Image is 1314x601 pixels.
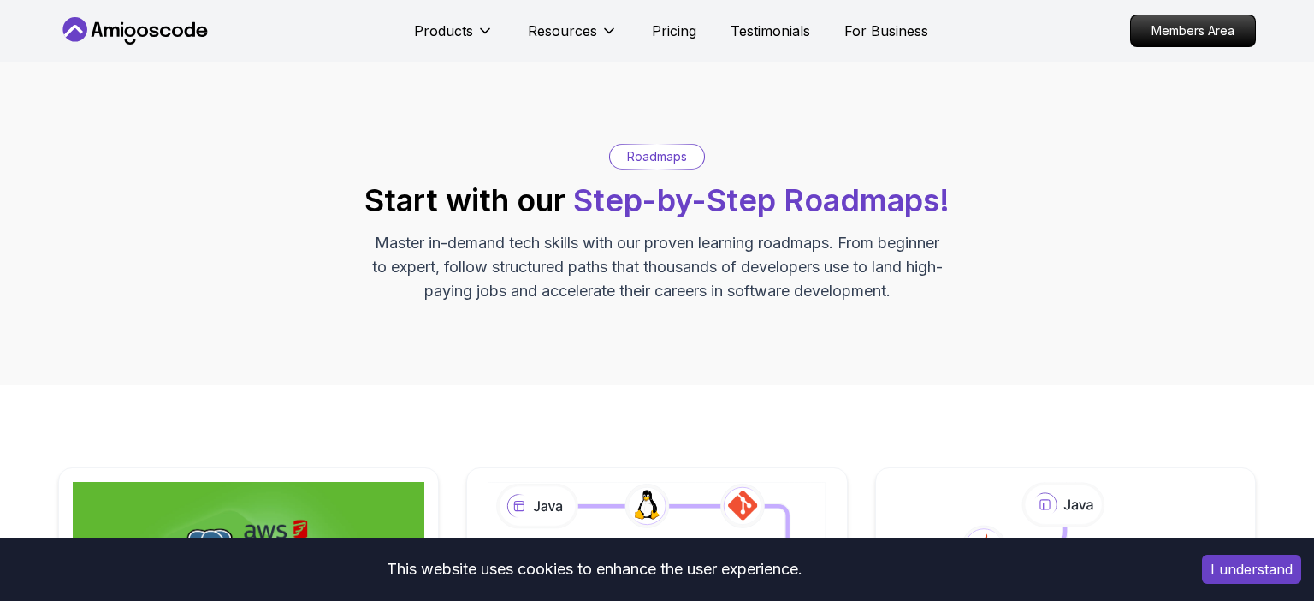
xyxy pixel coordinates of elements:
[528,21,618,55] button: Resources
[528,21,597,41] p: Resources
[1202,555,1301,584] button: Accept cookies
[627,148,687,165] p: Roadmaps
[370,231,944,303] p: Master in-demand tech skills with our proven learning roadmaps. From beginner to expert, follow s...
[1130,15,1256,47] a: Members Area
[731,21,810,41] a: Testimonials
[652,21,696,41] a: Pricing
[1131,15,1255,46] p: Members Area
[414,21,494,55] button: Products
[414,21,473,41] p: Products
[573,181,950,219] span: Step-by-Step Roadmaps!
[844,21,928,41] a: For Business
[13,550,1176,588] div: This website uses cookies to enhance the user experience.
[364,183,950,217] h2: Start with our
